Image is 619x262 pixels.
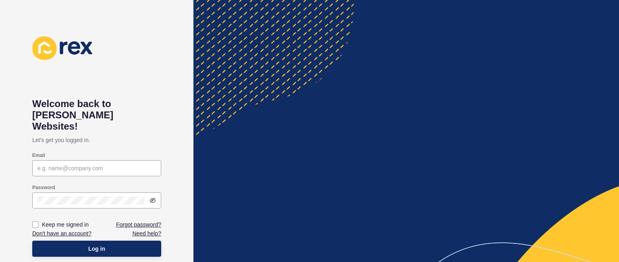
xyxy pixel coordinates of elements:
a: Need help? [132,229,161,237]
label: Password [32,184,55,191]
h1: Welcome back to [PERSON_NAME] Websites! [32,98,161,132]
p: Let's get you logged in. [32,132,161,148]
input: e.g. name@company.com [37,164,156,172]
label: Keep me signed in [42,221,89,229]
label: Email [32,152,45,159]
button: Log in [32,241,161,257]
a: Forgot password? [116,221,161,229]
a: Don't have an account? [32,229,91,237]
span: Log in [88,245,105,253]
